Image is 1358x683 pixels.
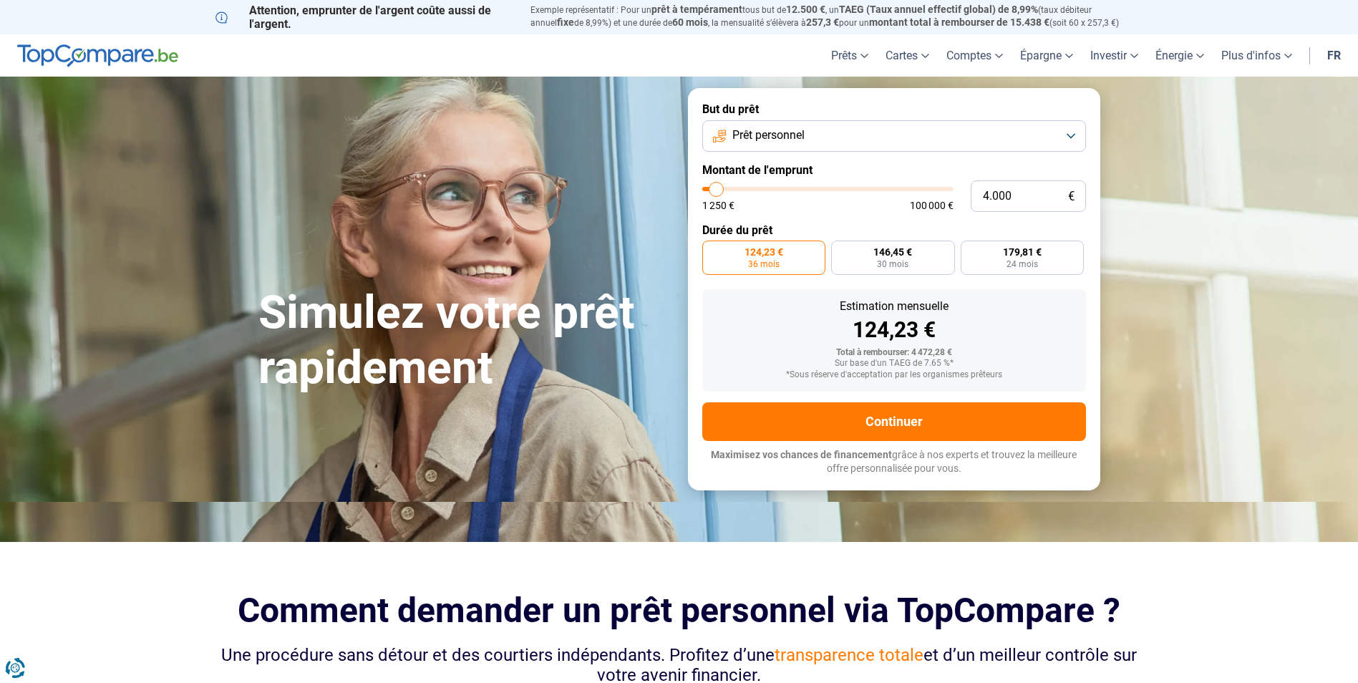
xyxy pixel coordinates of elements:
a: Plus d'infos [1213,34,1301,77]
span: Prêt personnel [732,127,805,143]
span: 60 mois [672,16,708,28]
a: Cartes [877,34,938,77]
span: 30 mois [877,260,908,268]
span: transparence totale [775,645,923,665]
label: But du prêt [702,102,1086,116]
div: Estimation mensuelle [714,301,1075,312]
a: fr [1319,34,1349,77]
span: 146,45 € [873,247,912,257]
span: € [1068,190,1075,203]
span: 179,81 € [1003,247,1042,257]
h2: Comment demander un prêt personnel via TopCompare ? [215,591,1143,630]
a: Énergie [1147,34,1213,77]
span: 1 250 € [702,200,734,210]
span: Maximisez vos chances de financement [711,449,892,460]
label: Montant de l'emprunt [702,163,1086,177]
span: TAEG (Taux annuel effectif global) de 8,99% [839,4,1038,15]
span: 24 mois [1007,260,1038,268]
div: Total à rembourser: 4 472,28 € [714,348,1075,358]
span: 257,3 € [806,16,839,28]
div: *Sous réserve d'acceptation par les organismes prêteurs [714,370,1075,380]
span: prêt à tempérament [651,4,742,15]
button: Prêt personnel [702,120,1086,152]
a: Comptes [938,34,1012,77]
button: Continuer [702,402,1086,441]
p: Exemple représentatif : Pour un tous but de , un (taux débiteur annuel de 8,99%) et une durée de ... [530,4,1143,29]
div: 124,23 € [714,319,1075,341]
h1: Simulez votre prêt rapidement [258,286,671,396]
a: Prêts [823,34,877,77]
span: 124,23 € [745,247,783,257]
span: fixe [557,16,574,28]
label: Durée du prêt [702,223,1086,237]
div: Sur base d'un TAEG de 7.65 %* [714,359,1075,369]
span: 100 000 € [910,200,954,210]
img: TopCompare [17,44,178,67]
p: grâce à nos experts et trouvez la meilleure offre personnalisée pour vous. [702,448,1086,476]
span: 36 mois [748,260,780,268]
a: Épargne [1012,34,1082,77]
span: 12.500 € [786,4,825,15]
span: montant total à rembourser de 15.438 € [869,16,1049,28]
p: Attention, emprunter de l'argent coûte aussi de l'argent. [215,4,513,31]
a: Investir [1082,34,1147,77]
